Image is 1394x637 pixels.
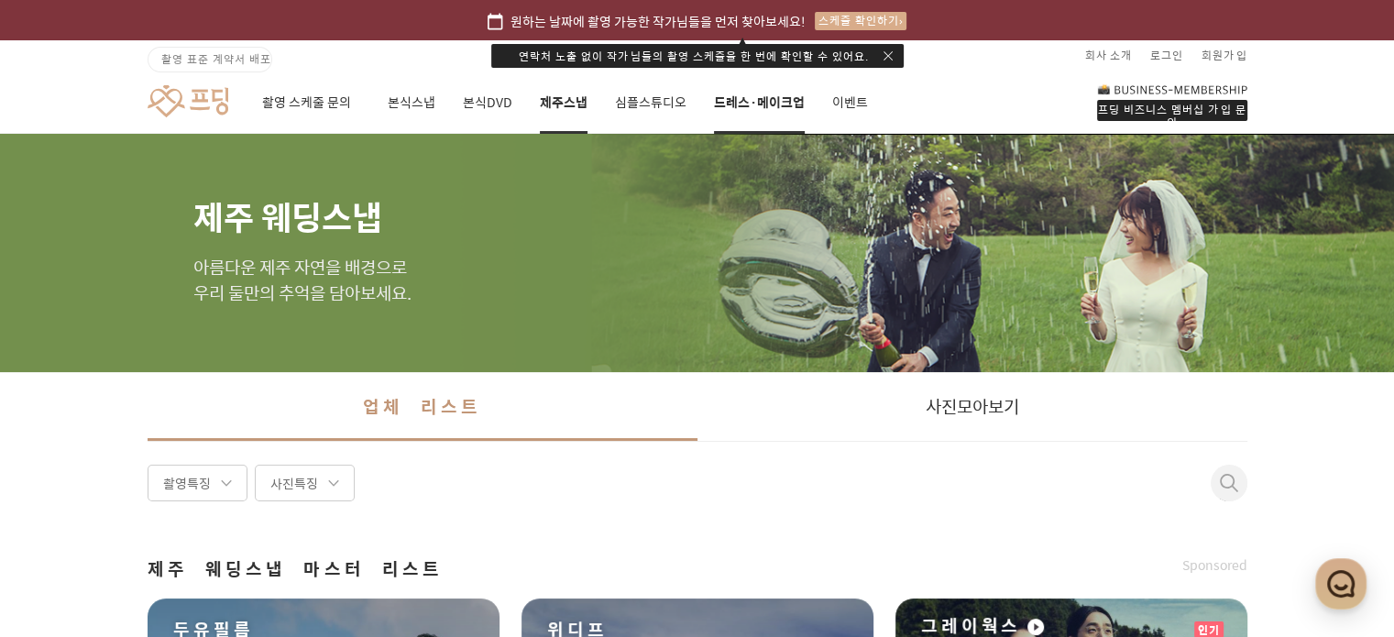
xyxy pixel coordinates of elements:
[148,556,443,582] span: 제주 웨딩스냅 마스터 리스트
[388,71,435,134] a: 본식스냅
[815,12,906,30] div: 스케줄 확인하기
[58,507,69,522] span: 홈
[283,507,305,522] span: 설정
[161,50,271,67] span: 촬영 표준 계약서 배포
[714,71,805,134] a: 드레스·메이크업
[540,71,587,134] a: 제주스냅
[262,71,360,134] a: 촬영 스케줄 문의
[832,71,868,134] a: 이벤트
[121,479,236,525] a: 대화
[1097,82,1247,121] a: 프딩 비즈니스 멤버십 가입 문의
[1085,40,1132,70] a: 회사 소개
[1211,474,1233,511] button: 취소
[148,465,247,501] div: 촬영특징
[463,71,512,134] a: 본식DVD
[1150,40,1183,70] a: 로그인
[615,71,686,134] a: 심플스튜디오
[1097,100,1247,121] div: 프딩 비즈니스 멤버십 가입 문의
[148,372,697,441] a: 업체 리스트
[193,255,1202,306] p: 아름다운 제주 자연을 배경으로 우리 둘만의 추억을 담아보세요.
[510,11,806,31] span: 원하는 날짜에 촬영 가능한 작가님들을 먼저 찾아보세요!
[697,372,1247,441] a: 사진모아보기
[5,479,121,525] a: 홈
[1182,556,1247,575] span: Sponsored
[193,134,1202,233] h1: 제주 웨딩스냅
[255,465,355,501] div: 사진특징
[236,479,352,525] a: 설정
[491,44,904,68] div: 연락처 노출 없이 작가님들의 촬영 스케줄을 한 번에 확인할 수 있어요.
[1202,40,1247,70] a: 회원가입
[168,508,190,522] span: 대화
[148,47,272,72] a: 촬영 표준 계약서 배포
[1027,619,1044,635] img: icon-play.07f8fdc7.svg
